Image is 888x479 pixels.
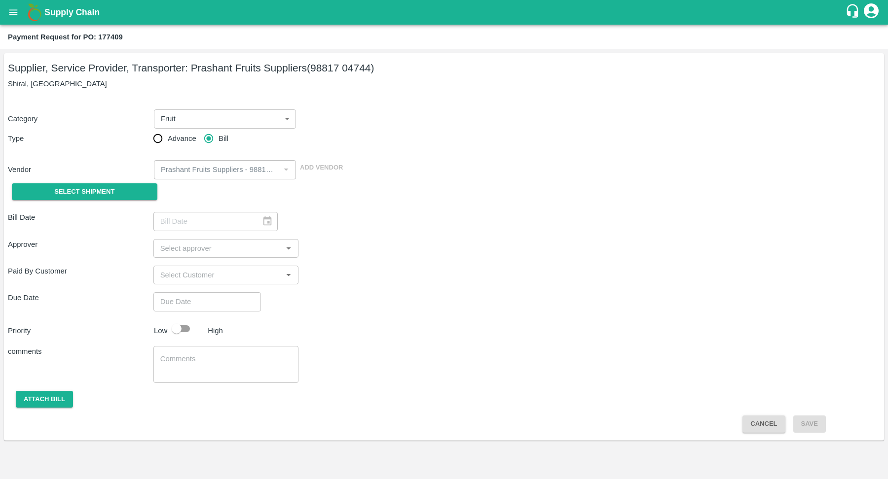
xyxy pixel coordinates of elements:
[153,292,254,311] input: Choose date
[8,266,153,276] p: Paid By Customer
[8,325,150,336] p: Priority
[8,78,880,89] p: Shiral, [GEOGRAPHIC_DATA]
[54,186,114,198] span: Select Shipment
[2,1,25,24] button: open drawer
[157,163,277,176] input: Select Vendor
[16,391,73,408] button: Attach bill
[8,292,153,303] p: Due Date
[219,133,228,144] span: Bill
[25,2,44,22] img: logo
[282,269,295,281] button: Open
[154,325,167,336] p: Low
[862,2,880,23] div: account of current user
[845,3,862,21] div: customer-support
[742,415,785,433] button: Cancel
[161,113,176,124] p: Fruit
[8,239,153,250] p: Approver
[8,346,153,357] p: comments
[8,212,153,223] p: Bill Date
[208,325,223,336] p: High
[156,269,280,281] input: Select Customer
[8,133,153,144] p: Type
[156,242,280,255] input: Select approver
[8,113,150,124] p: Category
[153,212,254,231] input: Bill Date
[8,33,123,41] b: Payment Request for PO: 177409
[44,7,100,17] b: Supply Chain
[168,133,196,144] span: Advance
[8,164,150,175] p: Vendor
[44,5,845,19] a: Supply Chain
[8,61,880,75] h5: Supplier, Service Provider, Transporter: Prashant Fruits Suppliers (98817 04744)
[282,242,295,255] button: Open
[12,183,157,201] button: Select Shipment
